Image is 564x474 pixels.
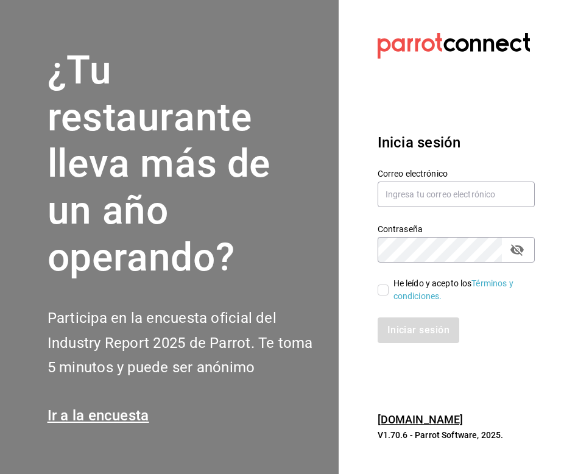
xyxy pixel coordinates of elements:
[48,48,324,281] h1: ¿Tu restaurante lleva más de un año operando?
[393,277,525,303] div: He leído y acepto los
[48,407,149,424] a: Ir a la encuesta
[507,239,527,260] button: passwordField
[378,429,535,441] p: V1.70.6 - Parrot Software, 2025.
[378,132,535,154] h3: Inicia sesión
[378,224,535,233] label: Contraseña
[378,413,464,426] a: [DOMAIN_NAME]
[378,182,535,207] input: Ingresa tu correo electrónico
[393,278,513,301] a: Términos y condiciones.
[378,169,535,177] label: Correo electrónico
[48,306,324,380] h2: Participa en la encuesta oficial del Industry Report 2025 de Parrot. Te toma 5 minutos y puede se...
